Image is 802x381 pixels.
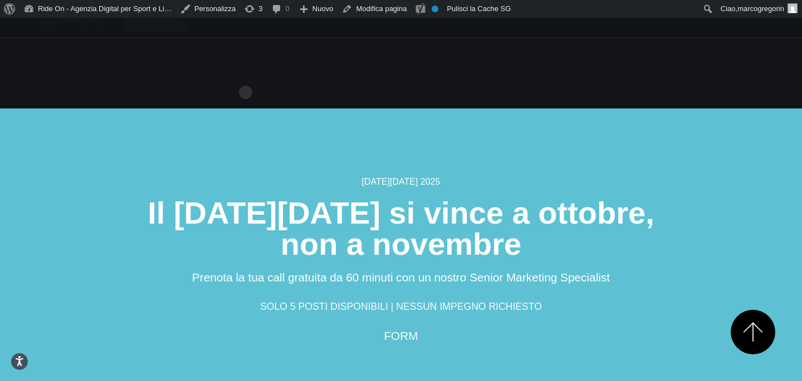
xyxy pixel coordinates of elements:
[432,6,438,12] div: Noindex
[67,197,735,260] h2: Il [DATE][DATE] si vince a ottobre, non a novembre
[67,269,735,286] p: Prenota la tua call gratuita da 60 minuti con un nostro Senior Marketing Specialist
[67,327,735,344] div: FORM
[67,175,735,189] h6: [DATE][DATE] 2025
[737,4,784,13] span: marcogregorin
[67,299,735,314] div: Solo 5 posti disponibili | Nessun impegno richiesto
